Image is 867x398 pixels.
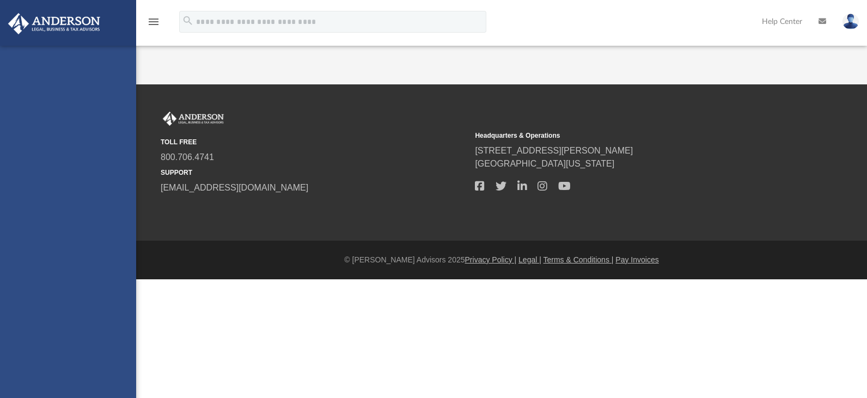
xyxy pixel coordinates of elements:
div: © [PERSON_NAME] Advisors 2025 [136,254,867,266]
a: Pay Invoices [615,255,658,264]
a: menu [147,21,160,28]
a: [EMAIL_ADDRESS][DOMAIN_NAME] [161,183,308,192]
a: Privacy Policy | [465,255,517,264]
small: SUPPORT [161,168,467,177]
i: menu [147,15,160,28]
a: [STREET_ADDRESS][PERSON_NAME] [475,146,633,155]
img: User Pic [842,14,859,29]
img: Anderson Advisors Platinum Portal [5,13,103,34]
a: [GEOGRAPHIC_DATA][US_STATE] [475,159,614,168]
a: Legal | [518,255,541,264]
a: 800.706.4741 [161,152,214,162]
small: TOLL FREE [161,137,467,147]
a: Terms & Conditions | [544,255,614,264]
img: Anderson Advisors Platinum Portal [161,112,226,126]
small: Headquarters & Operations [475,131,781,140]
i: search [182,15,194,27]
